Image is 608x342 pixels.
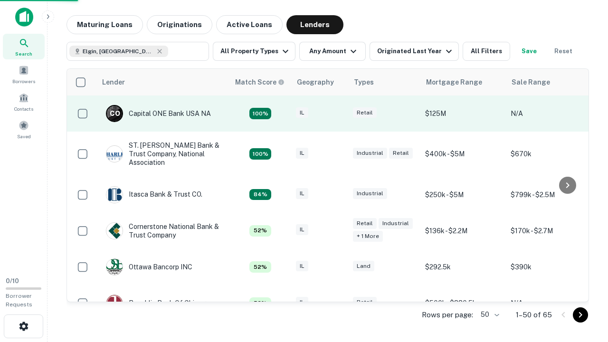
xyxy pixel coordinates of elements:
a: Contacts [3,89,45,114]
button: Maturing Loans [66,15,143,34]
div: 50 [477,308,501,322]
img: picture [106,187,123,203]
button: Originations [147,15,212,34]
td: $799k - $2.5M [506,177,591,213]
div: IL [296,261,308,272]
td: $400k - $5M [420,132,506,177]
button: All Filters [463,42,510,61]
td: $250k - $5M [420,177,506,213]
div: ST. [PERSON_NAME] Bank & Trust Company, National Association [106,141,220,167]
div: IL [296,297,308,308]
div: Land [353,261,374,272]
span: 0 / 10 [6,277,19,285]
div: Capitalize uses an advanced AI algorithm to match your search with the best lender. The match sco... [249,189,271,200]
div: Industrial [353,188,387,199]
p: C O [110,109,120,119]
div: Geography [297,76,334,88]
td: $390k [506,249,591,285]
th: Capitalize uses an advanced AI algorithm to match your search with the best lender. The match sco... [229,69,291,95]
img: picture [106,259,123,275]
span: Contacts [14,105,33,113]
th: Types [348,69,420,95]
button: Originated Last Year [370,42,459,61]
div: Lender [102,76,125,88]
div: Capitalize uses an advanced AI algorithm to match your search with the best lender. The match sco... [249,108,271,119]
th: Geography [291,69,348,95]
td: N/A [506,285,591,321]
a: Saved [3,116,45,142]
p: 1–50 of 65 [516,309,552,321]
div: Capitalize uses an advanced AI algorithm to match your search with the best lender. The match sco... [235,77,285,87]
td: $670k [506,132,591,177]
div: Industrial [379,218,413,229]
div: Types [354,76,374,88]
td: $292.5k [420,249,506,285]
span: Borrower Requests [6,293,32,308]
div: Retail [353,297,377,308]
td: $500k - $880.5k [420,285,506,321]
a: Search [3,34,45,59]
button: Active Loans [216,15,283,34]
span: Saved [17,133,31,140]
div: Capitalize uses an advanced AI algorithm to match your search with the best lender. The match sco... [249,225,271,237]
div: Capital ONE Bank USA NA [106,105,211,122]
button: All Property Types [213,42,295,61]
div: Capitalize uses an advanced AI algorithm to match your search with the best lender. The match sco... [249,261,271,273]
th: Mortgage Range [420,69,506,95]
img: picture [106,146,123,162]
button: Save your search to get updates of matches that match your search criteria. [514,42,544,61]
iframe: Chat Widget [560,266,608,312]
div: IL [296,107,308,118]
div: Capitalize uses an advanced AI algorithm to match your search with the best lender. The match sco... [249,148,271,160]
div: Industrial [353,148,387,159]
span: Elgin, [GEOGRAPHIC_DATA], [GEOGRAPHIC_DATA] [83,47,154,56]
div: Retail [353,107,377,118]
div: Capitalize uses an advanced AI algorithm to match your search with the best lender. The match sco... [249,297,271,309]
div: Cornerstone National Bank & Trust Company [106,222,220,239]
button: Go to next page [573,307,588,323]
div: Itasca Bank & Trust CO. [106,186,202,203]
p: Rows per page: [422,309,473,321]
th: Sale Range [506,69,591,95]
button: Reset [548,42,579,61]
span: Search [15,50,32,57]
div: + 1 more [353,231,383,242]
img: picture [106,223,123,239]
div: IL [296,188,308,199]
a: Borrowers [3,61,45,87]
img: capitalize-icon.png [15,8,33,27]
span: Borrowers [12,77,35,85]
div: IL [296,148,308,159]
div: Ottawa Bancorp INC [106,258,192,275]
div: IL [296,224,308,235]
div: Retail [353,218,377,229]
td: $125M [420,95,506,132]
td: $170k - $2.7M [506,213,591,249]
td: N/A [506,95,591,132]
div: Mortgage Range [426,76,482,88]
td: $136k - $2.2M [420,213,506,249]
img: picture [106,295,123,311]
div: Originated Last Year [377,46,455,57]
button: Lenders [286,15,343,34]
th: Lender [96,69,229,95]
div: Sale Range [512,76,550,88]
div: Republic Bank Of Chicago [106,294,210,312]
h6: Match Score [235,77,283,87]
button: Any Amount [299,42,366,61]
div: Retail [389,148,413,159]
